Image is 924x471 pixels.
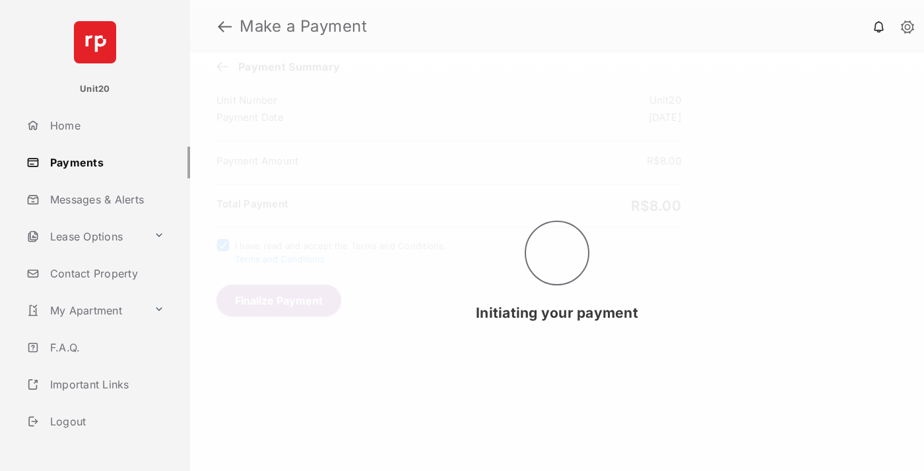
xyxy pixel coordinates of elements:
img: svg+xml;base64,PHN2ZyB4bWxucz0iaHR0cDovL3d3dy53My5vcmcvMjAwMC9zdmciIHdpZHRoPSI2NCIgaGVpZ2h0PSI2NC... [74,21,116,63]
a: Important Links [21,369,170,400]
a: Messages & Alerts [21,184,190,215]
strong: Make a Payment [240,18,367,34]
a: Logout [21,406,190,437]
a: Payments [21,147,190,178]
a: Contact Property [21,258,190,289]
a: My Apartment [21,295,148,326]
span: Initiating your payment [476,305,638,321]
a: F.A.Q. [21,332,190,363]
a: Lease Options [21,221,148,252]
p: Unit20 [80,83,110,96]
a: Home [21,110,190,141]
